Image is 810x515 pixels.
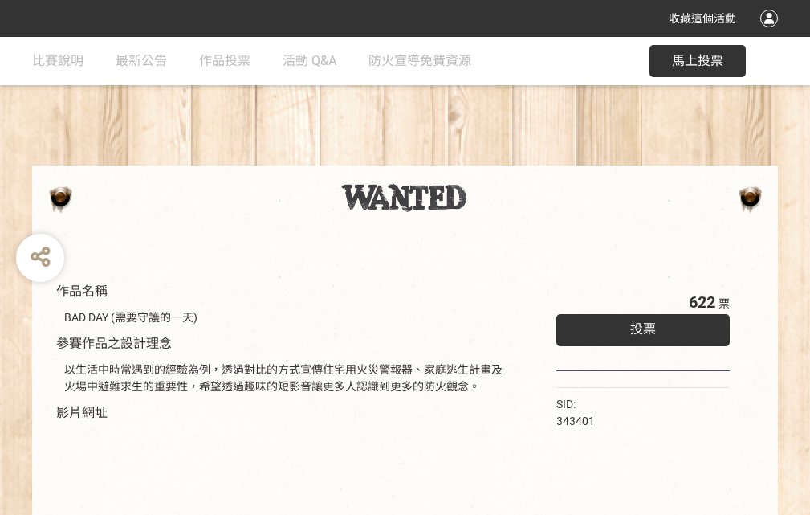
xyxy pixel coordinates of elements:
span: 作品投票 [199,53,250,68]
span: 影片網址 [56,405,108,420]
span: 收藏這個活動 [669,12,736,25]
span: 馬上投票 [672,53,723,68]
span: 投票 [630,321,656,337]
a: 防火宣導免費資源 [368,37,471,85]
button: 馬上投票 [649,45,746,77]
a: 活動 Q&A [283,37,336,85]
div: 以生活中時常遇到的經驗為例，透過對比的方式宣傳住宅用火災警報器、家庭逃生計畫及火場中避難求生的重要性，希望透過趣味的短影音讓更多人認識到更多的防火觀念。 [64,362,508,395]
span: SID: 343401 [556,398,595,427]
span: 622 [689,292,715,312]
span: 防火宣導免費資源 [368,53,471,68]
span: 作品名稱 [56,284,108,299]
span: 票 [718,297,730,310]
span: 參賽作品之設計理念 [56,336,172,351]
a: 比賽說明 [32,37,83,85]
span: 活動 Q&A [283,53,336,68]
a: 作品投票 [199,37,250,85]
div: BAD DAY (需要守護的一天) [64,309,508,326]
span: 比賽說明 [32,53,83,68]
a: 最新公告 [116,37,167,85]
span: 最新公告 [116,53,167,68]
iframe: Facebook Share [599,396,679,412]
